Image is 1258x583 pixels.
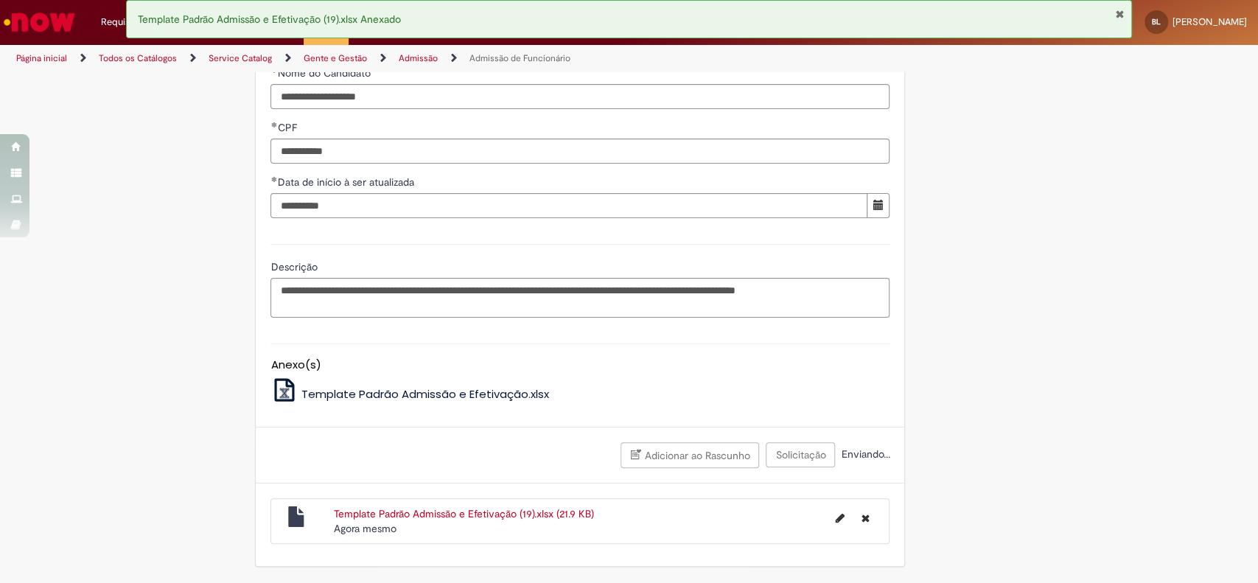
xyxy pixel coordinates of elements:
span: Agora mesmo [334,522,396,535]
a: Template Padrão Admissão e Efetivação (19).xlsx (21.9 KB) [334,507,594,520]
span: Obrigatório Preenchido [270,122,277,128]
input: CPF [270,139,890,164]
span: Nome do Candidato [277,66,373,80]
a: Service Catalog [209,52,272,64]
span: BL [1152,17,1161,27]
span: Data de início à ser atualizada [277,175,416,189]
button: Excluir Template Padrão Admissão e Efetivação (19).xlsx [852,506,878,530]
span: Enviando... [838,447,890,461]
span: [PERSON_NAME] [1173,15,1247,28]
a: Todos os Catálogos [99,52,177,64]
a: Admissão [399,52,438,64]
time: 30/09/2025 10:53:50 [334,522,396,535]
button: Editar nome de arquivo Template Padrão Admissão e Efetivação (19).xlsx [826,506,853,530]
a: Página inicial [16,52,67,64]
textarea: Descrição [270,278,890,318]
span: Requisições [101,15,153,29]
button: Mostrar calendário para Data de início à ser atualizada [867,193,890,218]
ul: Trilhas de página [11,45,828,72]
a: Gente e Gestão [304,52,367,64]
button: Fechar Notificação [1114,8,1124,20]
span: Descrição [270,260,320,273]
span: Template Padrão Admissão e Efetivação.xlsx [301,386,549,402]
input: Nome do Candidato [270,84,890,109]
span: CPF [277,121,299,134]
span: Template Padrão Admissão e Efetivação (19).xlsx Anexado [138,13,401,26]
a: Template Padrão Admissão e Efetivação.xlsx [270,386,549,402]
input: Data de início à ser atualizada 06 October 2025 Monday [270,193,867,218]
span: Obrigatório Preenchido [270,176,277,182]
a: Admissão de Funcionário [469,52,570,64]
img: ServiceNow [1,7,77,37]
h5: Anexo(s) [270,359,890,371]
